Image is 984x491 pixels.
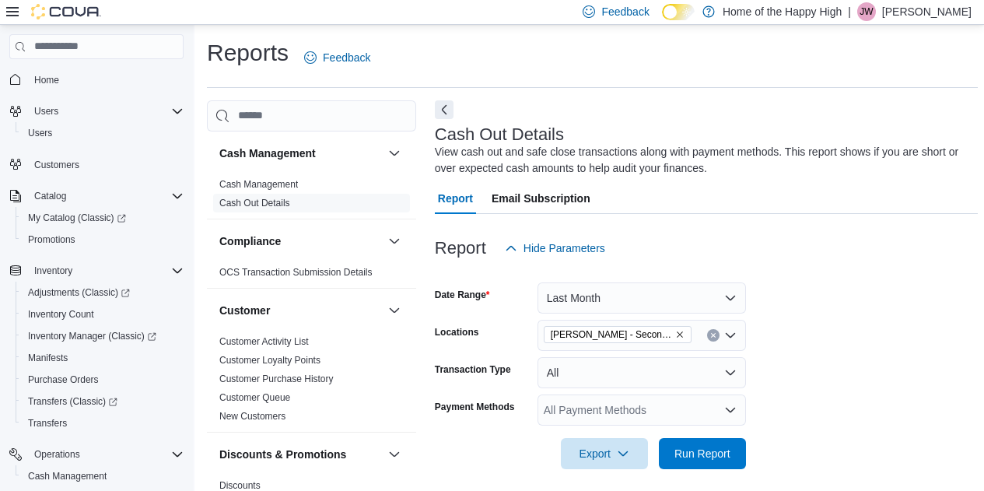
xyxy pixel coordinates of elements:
[723,2,842,21] p: Home of the Happy High
[659,438,746,469] button: Run Report
[22,209,184,227] span: My Catalog (Classic)
[16,412,190,434] button: Transfers
[3,100,190,122] button: Users
[435,326,479,338] label: Locations
[22,467,184,486] span: Cash Management
[435,144,970,177] div: View cash out and safe close transactions along with payment methods. This report shows if you ar...
[16,465,190,487] button: Cash Management
[22,414,184,433] span: Transfers
[219,146,316,161] h3: Cash Management
[544,326,692,343] span: Warman - Second Ave - Prairie Records
[22,209,132,227] a: My Catalog (Classic)
[207,332,416,432] div: Customer
[22,327,184,345] span: Inventory Manager (Classic)
[219,373,334,385] span: Customer Purchase History
[34,190,66,202] span: Catalog
[561,438,648,469] button: Export
[323,50,370,65] span: Feedback
[219,480,261,491] a: Discounts
[707,329,720,342] button: Clear input
[22,392,184,411] span: Transfers (Classic)
[207,37,289,68] h1: Reports
[34,448,80,461] span: Operations
[16,122,190,144] button: Users
[435,125,564,144] h3: Cash Out Details
[219,391,290,404] span: Customer Queue
[724,329,737,342] button: Open list of options
[16,282,190,303] a: Adjustments (Classic)
[22,370,105,389] a: Purchase Orders
[385,301,404,320] button: Customer
[438,183,473,214] span: Report
[848,2,851,21] p: |
[219,233,281,249] h3: Compliance
[28,395,117,408] span: Transfers (Classic)
[219,178,298,191] span: Cash Management
[601,4,649,19] span: Feedback
[492,183,590,214] span: Email Subscription
[219,354,320,366] span: Customer Loyalty Points
[219,447,382,462] button: Discounts & Promotions
[22,305,100,324] a: Inventory Count
[435,239,486,258] h3: Report
[22,283,136,302] a: Adjustments (Classic)
[22,124,184,142] span: Users
[28,330,156,342] span: Inventory Manager (Classic)
[28,155,184,174] span: Customers
[22,230,184,249] span: Promotions
[860,2,873,21] span: JW
[882,2,972,21] p: [PERSON_NAME]
[34,265,72,277] span: Inventory
[219,267,373,278] a: OCS Transaction Submission Details
[219,336,309,347] a: Customer Activity List
[28,212,126,224] span: My Catalog (Classic)
[219,179,298,190] a: Cash Management
[219,410,285,423] span: New Customers
[385,144,404,163] button: Cash Management
[16,229,190,251] button: Promotions
[28,187,184,205] span: Catalog
[28,261,184,280] span: Inventory
[435,100,453,119] button: Next
[16,325,190,347] a: Inventory Manager (Classic)
[28,445,184,464] span: Operations
[385,232,404,251] button: Compliance
[22,124,58,142] a: Users
[28,102,184,121] span: Users
[3,185,190,207] button: Catalog
[28,127,52,139] span: Users
[16,391,190,412] a: Transfers (Classic)
[22,283,184,302] span: Adjustments (Classic)
[207,263,416,288] div: Compliance
[28,261,79,280] button: Inventory
[3,260,190,282] button: Inventory
[28,308,94,321] span: Inventory Count
[16,303,190,325] button: Inventory Count
[435,363,511,376] label: Transaction Type
[570,438,639,469] span: Export
[28,417,67,430] span: Transfers
[22,392,124,411] a: Transfers (Classic)
[34,159,79,171] span: Customers
[551,327,672,342] span: [PERSON_NAME] - Second Ave - Prairie Records
[22,349,74,367] a: Manifests
[219,233,382,249] button: Compliance
[435,289,490,301] label: Date Range
[219,146,382,161] button: Cash Management
[28,233,75,246] span: Promotions
[22,370,184,389] span: Purchase Orders
[857,2,876,21] div: Jacob Williams
[219,447,346,462] h3: Discounts & Promotions
[538,282,746,314] button: Last Month
[22,305,184,324] span: Inventory Count
[3,444,190,465] button: Operations
[499,233,611,264] button: Hide Parameters
[219,198,290,209] a: Cash Out Details
[435,401,515,413] label: Payment Methods
[22,327,163,345] a: Inventory Manager (Classic)
[22,349,184,367] span: Manifests
[219,266,373,279] span: OCS Transaction Submission Details
[662,4,695,20] input: Dark Mode
[538,357,746,388] button: All
[385,445,404,464] button: Discounts & Promotions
